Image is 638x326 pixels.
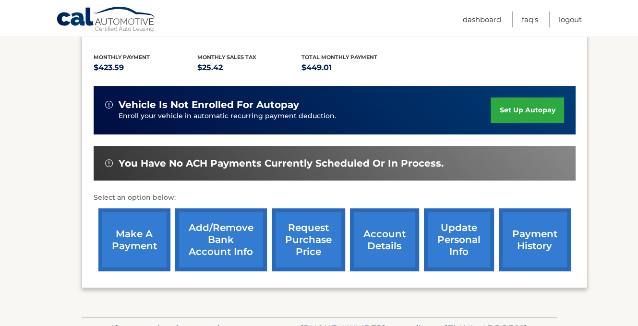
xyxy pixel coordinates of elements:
a: Cal Automotive [56,6,157,34]
span: Monthly sales Tax [197,54,256,60]
span: Monthly Payment [94,54,150,60]
p: $25.42 [197,61,301,74]
a: payment history [499,208,571,271]
span: Total Monthly Payment [301,54,377,60]
a: Logout [559,12,582,27]
p: Select an option below: [94,192,576,204]
a: FAQ's [522,12,538,27]
a: account details [350,208,419,271]
a: set up autopay [491,97,564,123]
a: request purchase price [272,208,345,271]
img: alert-white.svg [105,159,113,167]
img: alert-white.svg [105,101,113,109]
p: Enroll your vehicle in automatic recurring payment deduction. [119,111,491,121]
span: vehicle is not enrolled for autopay [119,99,299,111]
a: Dashboard [463,12,501,27]
a: make a payment [98,208,170,271]
a: update personal info [424,208,494,271]
a: Add/Remove bank account info [175,208,267,271]
span: You have no ACH payments currently scheduled or in process. [119,157,444,169]
p: $423.59 [94,61,198,74]
p: $449.01 [301,61,406,74]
